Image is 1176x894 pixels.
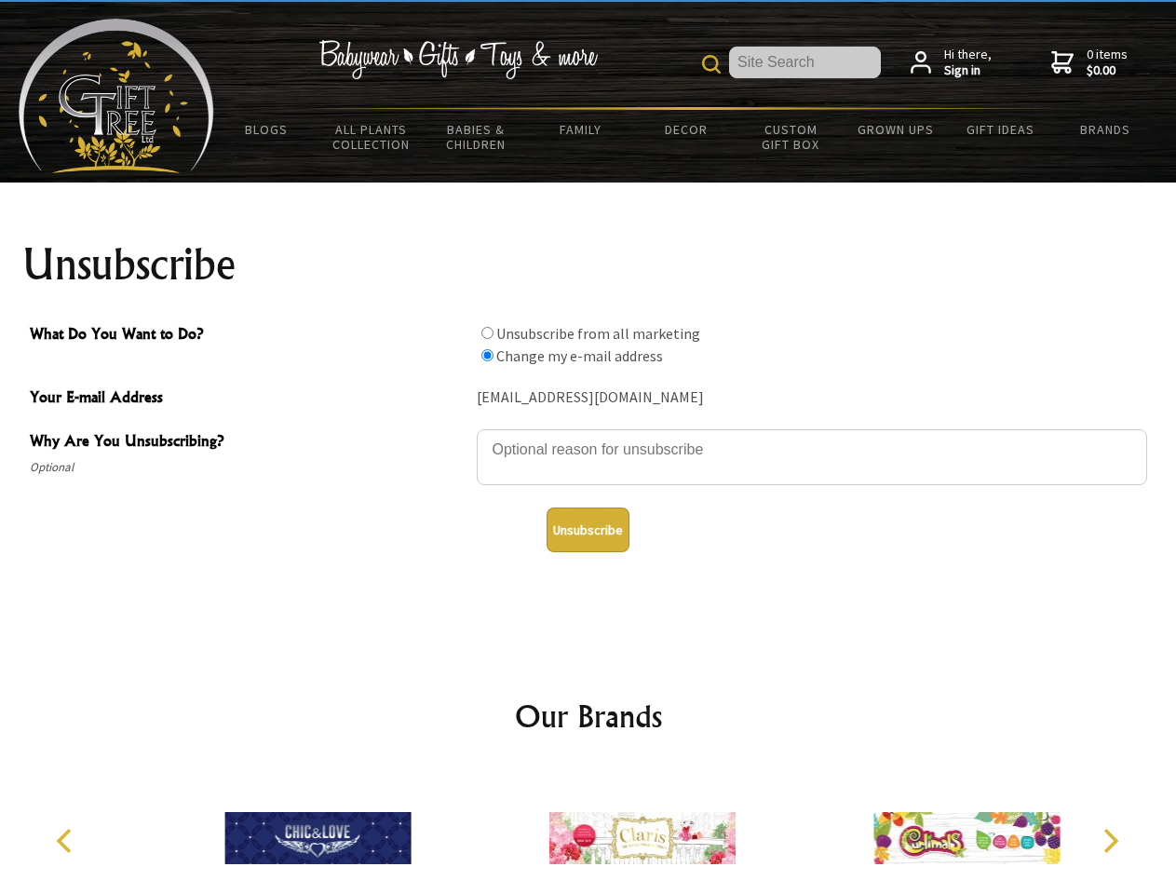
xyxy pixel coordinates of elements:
[214,110,319,149] a: BLOGS
[30,386,467,413] span: Your E-mail Address
[633,110,738,149] a: Decor
[1053,110,1158,149] a: Brands
[702,55,721,74] img: product search
[477,384,1147,413] div: [EMAIL_ADDRESS][DOMAIN_NAME]
[19,19,214,173] img: Babyware - Gifts - Toys and more...
[37,694,1140,738] h2: Our Brands
[496,324,700,343] label: Unsubscribe from all marketing
[30,322,467,349] span: What Do You Want to Do?
[496,346,663,365] label: Change my e-mail address
[481,327,493,339] input: What Do You Want to Do?
[318,40,598,79] img: Babywear - Gifts - Toys & more
[47,820,88,861] button: Previous
[547,508,629,552] button: Unsubscribe
[424,110,529,164] a: Babies & Children
[529,110,634,149] a: Family
[1089,820,1130,861] button: Next
[944,62,992,79] strong: Sign in
[843,110,948,149] a: Grown Ups
[477,429,1147,485] textarea: Why Are You Unsubscribing?
[729,47,881,78] input: Site Search
[1051,47,1128,79] a: 0 items$0.00
[22,242,1155,287] h1: Unsubscribe
[944,47,992,79] span: Hi there,
[738,110,844,164] a: Custom Gift Box
[30,429,467,456] span: Why Are You Unsubscribing?
[911,47,992,79] a: Hi there,Sign in
[948,110,1053,149] a: Gift Ideas
[30,456,467,479] span: Optional
[319,110,425,164] a: All Plants Collection
[1087,46,1128,79] span: 0 items
[481,349,493,361] input: What Do You Want to Do?
[1087,62,1128,79] strong: $0.00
